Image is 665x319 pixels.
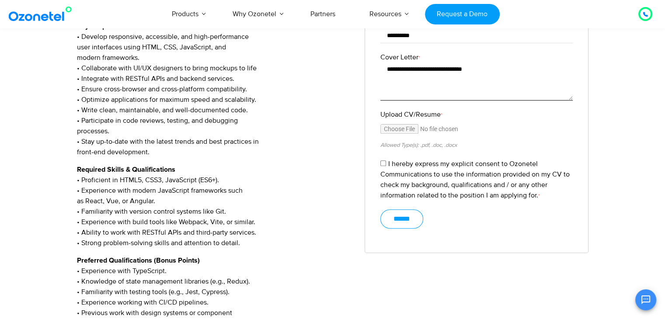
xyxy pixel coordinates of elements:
label: Cover Letter [380,52,573,62]
strong: Preferred Qualifications (Bonus Points) [77,257,200,264]
label: I hereby express my explicit consent to Ozonetel Communications to use the information provided o... [380,159,570,200]
strong: Required Skills & Qualifications [77,166,175,173]
p: • Develop responsive, accessible, and high-performance user interfaces using HTML, CSS, JavaScrip... [77,21,352,157]
a: Request a Demo [425,4,500,24]
label: Upload CV/Resume [380,109,573,120]
button: Open chat [635,289,656,310]
small: Allowed Type(s): .pdf, .doc, .docx [380,142,457,149]
p: • Proficient in HTML5, CSS3, JavaScript (ES6+). • Experience with modern JavaScript frameworks su... [77,164,352,248]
